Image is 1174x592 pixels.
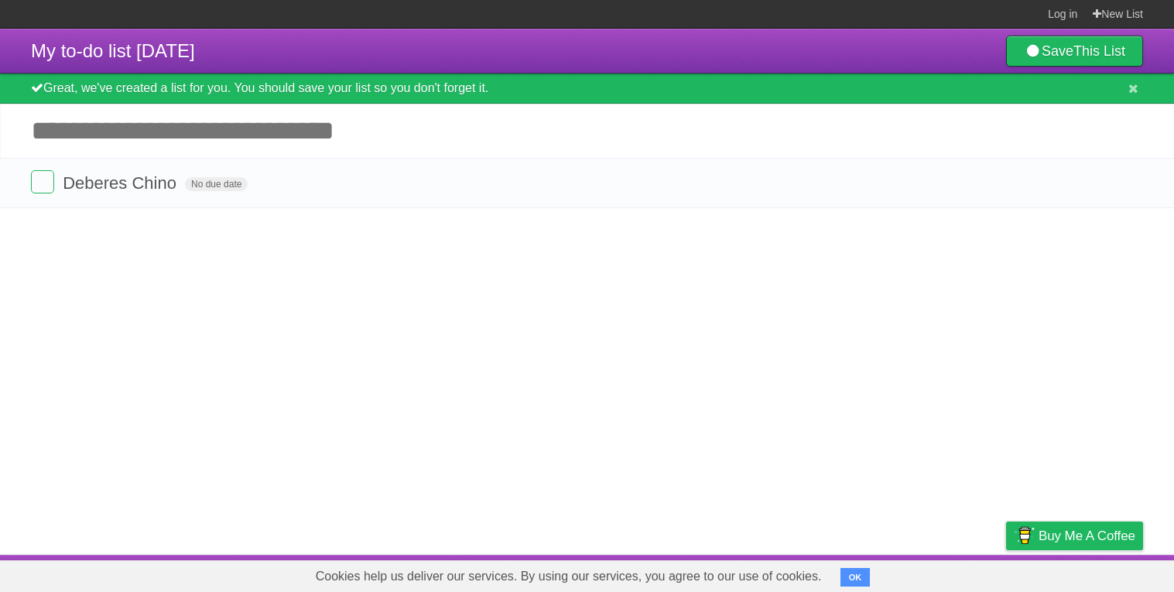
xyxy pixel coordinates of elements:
a: Privacy [986,559,1026,588]
a: Developers [851,559,914,588]
span: No due date [185,177,248,191]
span: My to-do list [DATE] [31,40,195,61]
b: This List [1073,43,1125,59]
label: Done [31,170,54,193]
a: Buy me a coffee [1006,522,1143,550]
img: Buy me a coffee [1014,522,1035,549]
span: Cookies help us deliver our services. By using our services, you agree to our use of cookies. [300,561,837,592]
a: About [800,559,833,588]
a: Suggest a feature [1046,559,1143,588]
span: Buy me a coffee [1039,522,1135,549]
button: OK [840,568,871,587]
span: Deberes Chino [63,173,180,193]
a: SaveThis List [1006,36,1143,67]
a: Terms [933,559,967,588]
